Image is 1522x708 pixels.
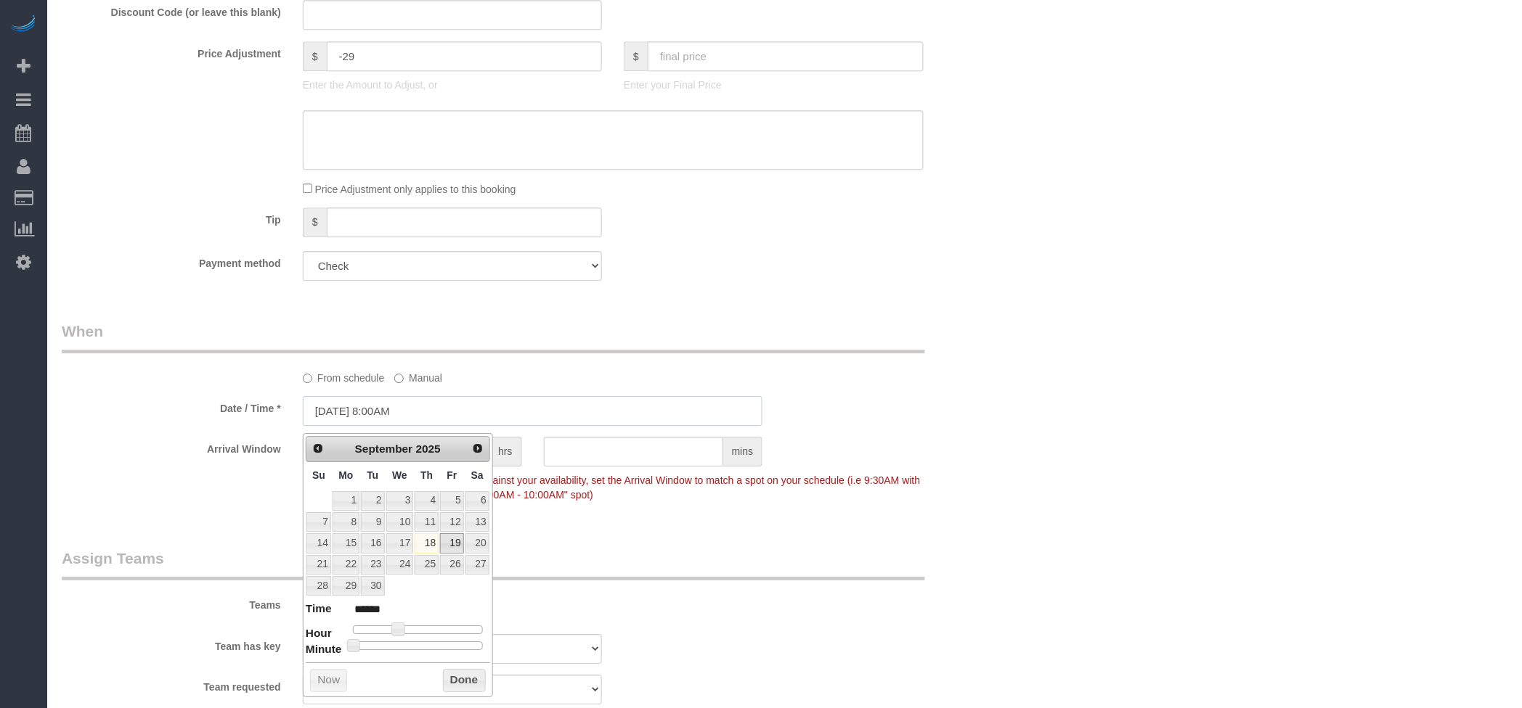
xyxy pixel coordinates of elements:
a: 19 [440,533,463,553]
label: Tip [51,207,292,227]
dt: Time [306,601,332,619]
input: final price [648,41,924,71]
a: 29 [333,576,359,596]
a: 20 [465,533,489,553]
a: 25 [415,555,439,575]
dt: Hour [306,625,332,643]
span: Saturday [471,469,484,481]
a: 5 [440,491,463,511]
span: Wednesday [392,469,407,481]
a: 28 [306,576,331,596]
button: Done [443,669,486,692]
a: 12 [440,512,463,532]
span: Sunday [312,469,325,481]
a: 7 [306,512,331,532]
a: 18 [415,533,439,553]
a: 22 [333,555,359,575]
a: 9 [361,512,384,532]
a: 2 [361,491,384,511]
span: $ [303,207,327,237]
a: 14 [306,533,331,553]
a: 1 [333,491,359,511]
a: 17 [386,533,414,553]
a: 27 [465,555,489,575]
span: $ [624,41,648,71]
input: Manual [394,374,404,383]
a: 24 [386,555,414,575]
a: 30 [361,576,384,596]
span: Thursday [420,469,433,481]
legend: When [62,321,925,353]
span: Friday [447,469,457,481]
span: mins [723,437,763,466]
a: Next [468,438,488,458]
img: Automaid Logo [9,15,38,35]
a: 6 [465,491,489,511]
label: Payment method [51,251,292,271]
a: 8 [333,512,359,532]
label: From schedule [303,366,385,385]
a: 11 [415,512,439,532]
label: Manual [394,366,442,385]
label: Team requested [51,675,292,694]
p: Enter the Amount to Adjust, or [303,78,602,92]
span: Next [472,442,484,454]
input: From schedule [303,374,312,383]
a: Prev [308,438,328,458]
span: Tuesday [367,469,378,481]
a: 16 [361,533,384,553]
label: Price Adjustment [51,41,292,61]
a: 4 [415,491,439,511]
span: 2025 [416,442,441,455]
button: Now [310,669,347,692]
span: Monday [339,469,354,481]
span: hrs [489,437,521,466]
label: Team has key [51,634,292,654]
span: Price Adjustment only applies to this booking [315,184,516,195]
a: 3 [386,491,414,511]
span: $ [303,41,327,71]
a: 10 [386,512,414,532]
span: Prev [312,442,324,454]
a: 26 [440,555,463,575]
span: To make this booking count against your availability, set the Arrival Window to match a spot on y... [303,474,921,501]
span: September [355,442,413,455]
label: Teams [51,593,292,612]
legend: Assign Teams [62,548,925,580]
a: 21 [306,555,331,575]
a: 15 [333,533,359,553]
label: Date / Time * [51,396,292,416]
label: Arrival Window [51,437,292,456]
p: Enter your Final Price [624,78,923,92]
dt: Minute [306,641,342,659]
input: MM/DD/YYYY HH:MM [303,396,763,426]
a: 13 [465,512,489,532]
a: 23 [361,555,384,575]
